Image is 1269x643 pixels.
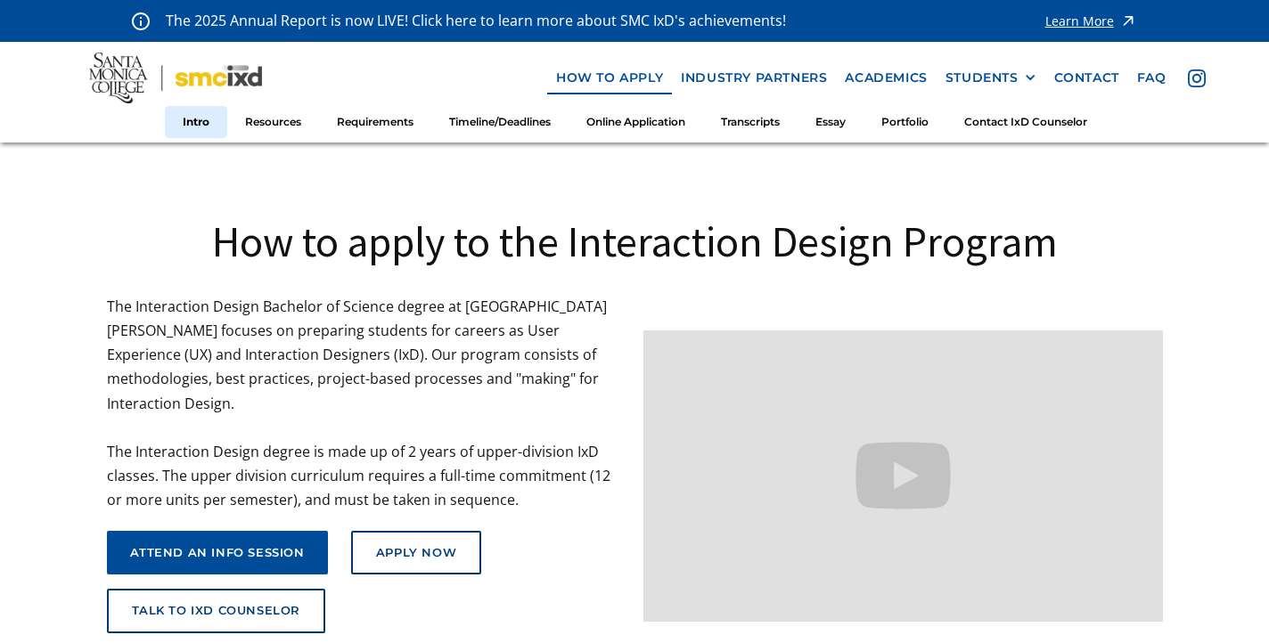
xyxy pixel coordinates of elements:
[107,214,1163,269] h1: How to apply to the Interaction Design Program
[376,546,456,560] div: Apply Now
[351,531,481,575] a: Apply Now
[1188,69,1206,87] img: icon - instagram
[319,106,431,139] a: Requirements
[864,106,946,139] a: Portfolio
[798,106,864,139] a: Essay
[836,61,936,94] a: Academics
[107,531,328,575] a: attend an info session
[431,106,569,139] a: Timeline/Deadlines
[569,106,703,139] a: Online Application
[547,61,672,94] a: how to apply
[89,53,262,103] img: Santa Monica College - SMC IxD logo
[132,12,150,30] img: icon - information - alert
[1128,61,1175,94] a: faq
[166,9,788,33] p: The 2025 Annual Report is now LIVE! Click here to learn more about SMC IxD's achievements!
[703,106,798,139] a: Transcripts
[946,70,1019,85] div: STUDENTS
[1119,9,1137,33] img: icon - arrow - alert
[165,106,227,139] a: Intro
[107,589,326,633] a: talk to ixd counselor
[1045,9,1137,33] a: Learn More
[132,604,301,618] div: talk to ixd counselor
[643,330,1163,622] iframe: Design your future with a Bachelor's Degree in Interaction Design from Santa Monica College
[107,295,626,513] p: The Interaction Design Bachelor of Science degree at [GEOGRAPHIC_DATA][PERSON_NAME] focuses on pr...
[1045,61,1128,94] a: contact
[1045,15,1114,28] div: Learn More
[672,61,836,94] a: industry partners
[946,70,1036,85] div: STUDENTS
[130,546,305,560] div: attend an info session
[946,106,1105,139] a: Contact IxD Counselor
[227,106,319,139] a: Resources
